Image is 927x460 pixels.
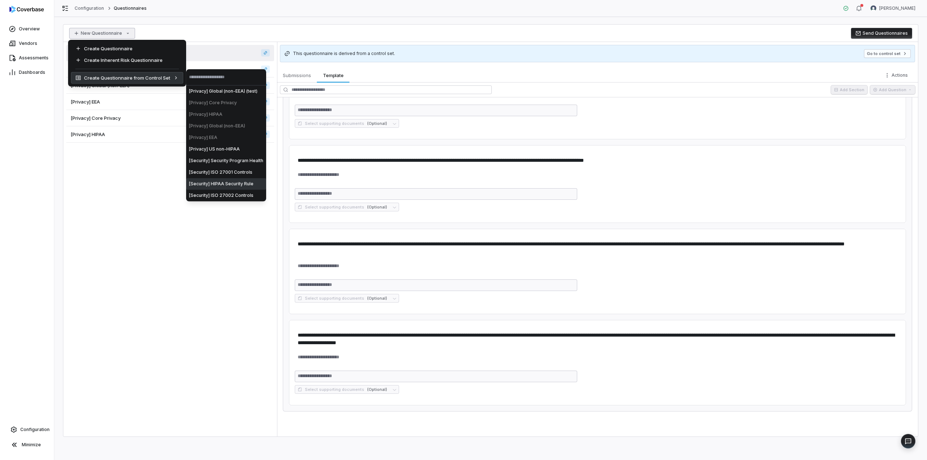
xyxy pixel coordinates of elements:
[71,54,183,66] div: Create Inherent Risk Questionnaire
[71,43,183,54] div: Create Questionnaire
[189,193,253,198] span: [Security] ISO 27002 Controls
[68,40,186,86] div: New Questionnaire
[189,181,253,187] span: [Security] HIPAA Security Rule
[71,72,183,84] div: Create Questionnaire from Control Set
[189,146,240,152] span: [Privacy] US non-HIPAA
[189,88,257,94] span: [Privacy] Global (non-EEA) (test)
[189,158,263,164] span: [Security] Security Program Health
[189,169,252,175] span: [Security] ISO 27001 Controls
[186,85,266,201] div: Suggestions
[851,28,912,39] button: Send Questionnaires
